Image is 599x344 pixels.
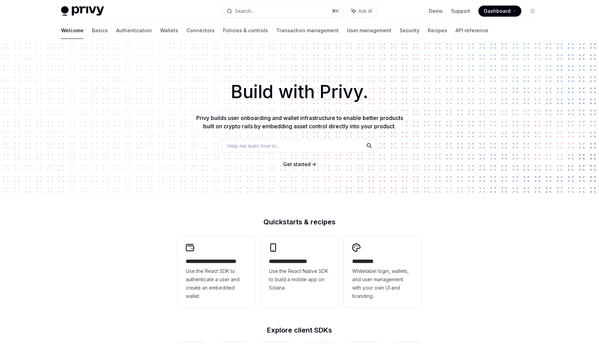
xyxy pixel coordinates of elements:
span: ⌘ K [332,8,339,14]
a: Support [451,8,470,15]
a: Basics [92,22,108,39]
a: Policies & controls [223,22,268,39]
a: Wallets [160,22,178,39]
a: API reference [455,22,488,39]
button: Ask AI [347,5,377,17]
a: Welcome [61,22,84,39]
span: Whitelabel login, wallets, and user management with your own UI and branding. [352,267,413,300]
a: Authentication [116,22,152,39]
a: Connectors [186,22,215,39]
a: Demo [429,8,443,15]
h1: Build with Privy. [11,78,588,105]
a: Get started [283,161,311,168]
a: Recipes [428,22,447,39]
div: Search... [235,7,254,15]
span: Use the React Native SDK to build a mobile app on Solana. [269,267,330,292]
a: **** **** **** ***Use the React Native SDK to build a mobile app on Solana. [261,237,338,307]
a: **** *****Whitelabel login, wallets, and user management with your own UI and branding. [344,237,422,307]
span: Use the React SDK to authenticate a user and create an embedded wallet. [186,267,247,300]
a: Security [400,22,419,39]
a: Transaction management [276,22,339,39]
span: Get started [283,161,311,167]
span: Privy builds user onboarding and wallet infrastructure to enable better products built on crypto ... [196,114,403,130]
h2: Quickstarts & recipes [177,218,422,225]
button: Toggle dark mode [527,6,538,17]
button: Search...⌘K [222,5,343,17]
img: light logo [61,6,104,16]
span: Ask AI [358,8,372,15]
span: Help me learn how to… [227,142,280,149]
h2: Explore client SDKs [177,327,422,334]
span: Dashboard [484,8,511,15]
a: Dashboard [478,6,521,17]
a: User management [347,22,391,39]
